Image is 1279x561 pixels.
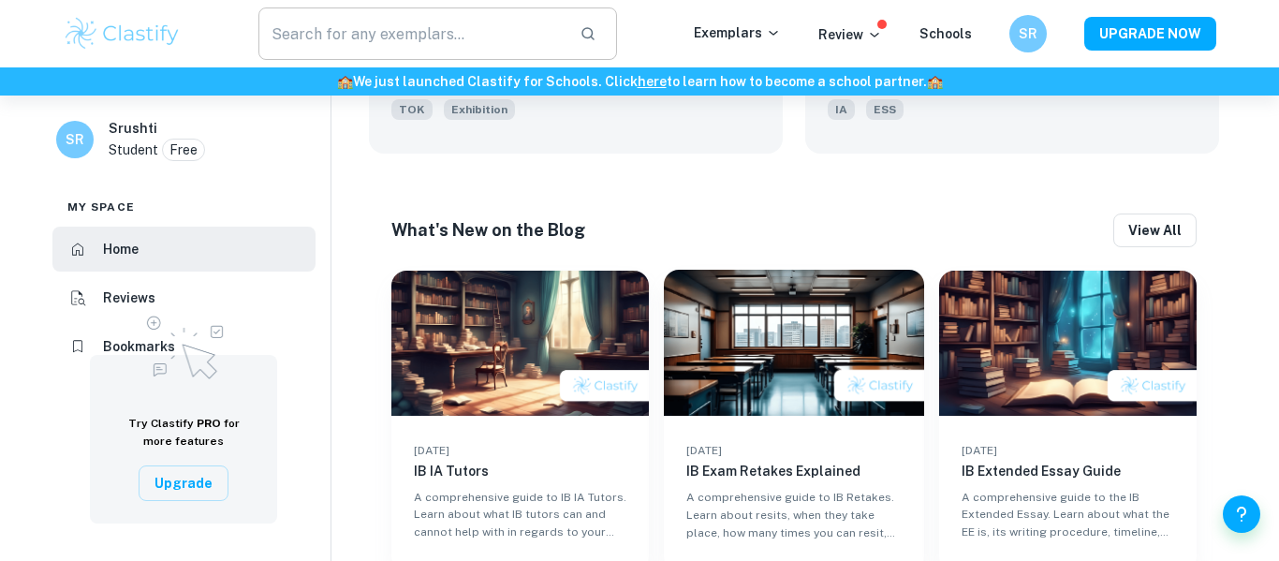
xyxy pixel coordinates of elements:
h6: Reviews [103,288,155,308]
h6: What's New on the Blog [391,217,585,244]
h6: We just launched Clastify for Schools. Click to learn how to become a school partner. [4,71,1275,92]
h6: SR [1018,23,1039,44]
input: Search for any exemplars... [258,7,565,60]
span: 🏫 [927,74,943,89]
a: Reviews [52,275,316,320]
img: Blog post [939,271,1197,416]
p: A comprehensive guide to IB Retakes. Learn about resits, when they take place, how many times you... [686,489,902,542]
p: Exemplars [694,22,781,43]
button: SR [1009,15,1047,52]
span: [DATE] [414,444,449,457]
h6: IB Exam Retakes Explained [686,461,902,481]
p: Free [169,140,198,160]
img: Clastify logo [63,15,182,52]
a: Home [52,227,316,272]
p: Student [109,140,158,160]
span: [DATE] [686,444,722,457]
img: Blog post [391,271,649,416]
a: Schools [919,26,972,41]
a: here [638,74,667,89]
p: Review [818,24,882,45]
h6: Home [103,239,139,259]
span: TOK [391,99,433,120]
h6: Try Clastify for more features [112,415,255,450]
button: Help and Feedback [1223,495,1260,533]
h6: Srushti [109,118,157,139]
img: Blog post [664,270,924,416]
p: A comprehensive guide to the IB Extended Essay. Learn about what the EE is, its writing procedure... [962,489,1174,542]
span: 🏫 [337,74,353,89]
span: [DATE] [962,444,997,457]
button: Upgrade [139,465,228,501]
button: UPGRADE NOW [1084,17,1216,51]
span: ESS [866,99,904,120]
span: PRO [197,417,221,430]
h6: SR [65,129,86,150]
h6: Bookmarks [103,336,175,357]
button: View all [1113,214,1197,247]
h6: IB IA Tutors [414,461,626,481]
span: IA [828,99,855,120]
h6: IB Extended Essay Guide [962,461,1174,481]
img: Upgrade to Pro [137,304,230,385]
a: Bookmarks [52,324,316,369]
span: My space [67,199,135,215]
p: A comprehensive guide to IB IA Tutors. Learn about what IB tutors can and cannot help with in reg... [414,489,626,542]
span: Exhibition [444,99,515,120]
